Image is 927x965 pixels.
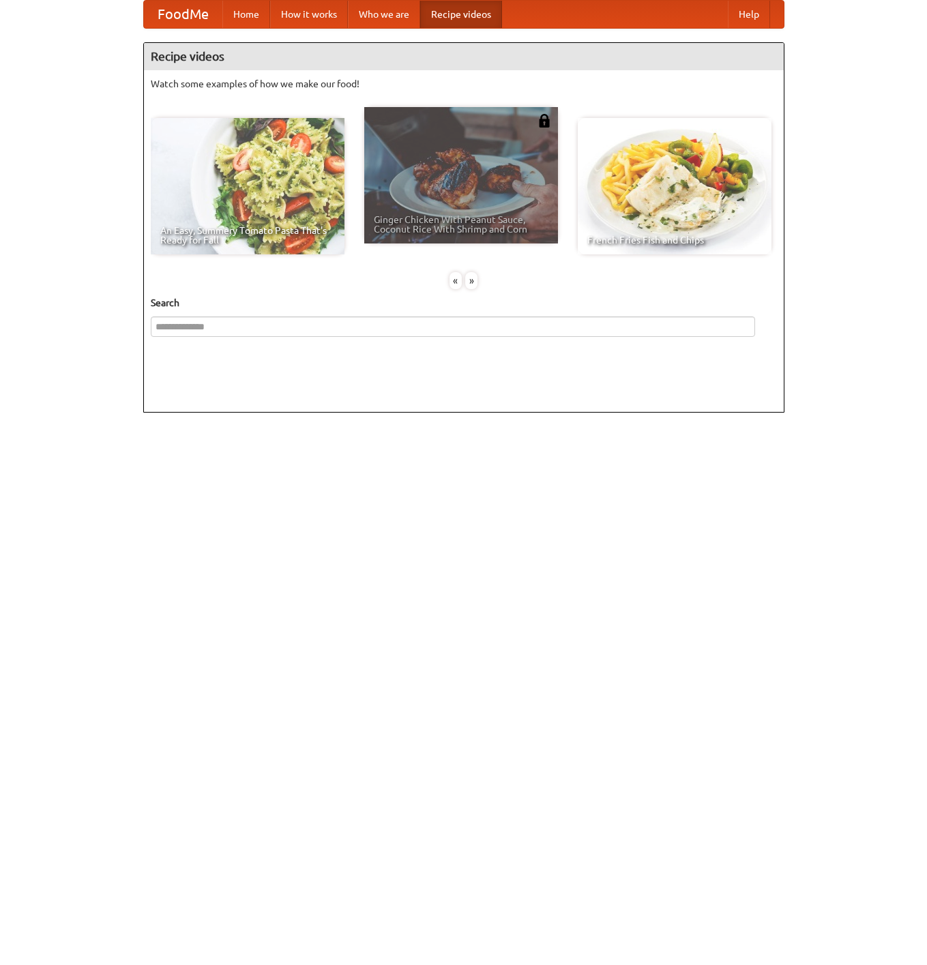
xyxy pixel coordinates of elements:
a: FoodMe [144,1,222,28]
a: Recipe videos [420,1,502,28]
div: » [465,272,477,289]
a: French Fries Fish and Chips [578,118,771,254]
img: 483408.png [538,114,551,128]
h4: Recipe videos [144,43,784,70]
a: How it works [270,1,348,28]
span: French Fries Fish and Chips [587,235,762,245]
span: An Easy, Summery Tomato Pasta That's Ready for Fall [160,226,335,245]
a: Who we are [348,1,420,28]
a: Home [222,1,270,28]
p: Watch some examples of how we make our food! [151,77,777,91]
h5: Search [151,296,777,310]
a: Help [728,1,770,28]
a: An Easy, Summery Tomato Pasta That's Ready for Fall [151,118,344,254]
div: « [450,272,462,289]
